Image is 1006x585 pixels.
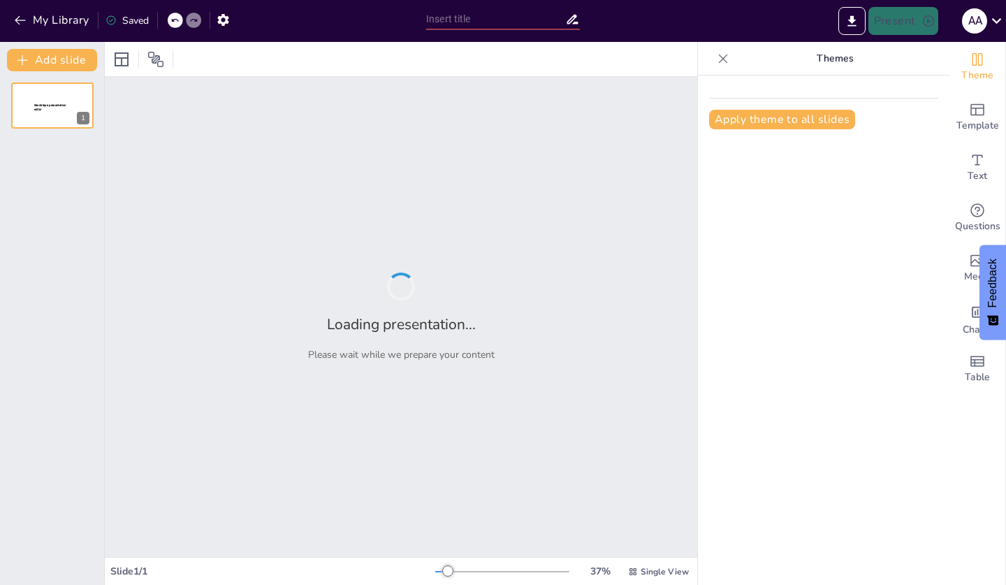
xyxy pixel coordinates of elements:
[949,92,1005,143] div: Add ready made slides
[10,9,95,31] button: My Library
[949,344,1005,394] div: Add a table
[709,110,855,129] button: Apply theme to all slides
[949,193,1005,243] div: Get real-time input from your audience
[583,565,617,578] div: 37 %
[327,315,476,334] h2: Loading presentation...
[838,7,866,35] button: Export to PowerPoint
[986,259,999,308] span: Feedback
[965,370,990,385] span: Table
[961,68,993,83] span: Theme
[308,348,495,361] p: Please wait while we prepare your content
[949,42,1005,92] div: Change the overall theme
[105,14,149,27] div: Saved
[868,7,938,35] button: Present
[964,269,991,284] span: Media
[147,51,164,68] span: Position
[110,48,133,71] div: Layout
[11,82,94,129] div: 1
[956,118,999,133] span: Template
[949,143,1005,193] div: Add text boxes
[949,294,1005,344] div: Add charts and graphs
[110,565,435,578] div: Slide 1 / 1
[949,243,1005,294] div: Add images, graphics, shapes or video
[962,8,987,34] div: A A
[7,49,97,71] button: Add slide
[979,245,1006,340] button: Feedback - Show survey
[734,42,935,75] p: Themes
[77,112,89,124] div: 1
[955,219,1000,234] span: Questions
[34,103,66,111] span: Sendsteps presentation editor
[641,566,689,577] span: Single View
[426,9,565,29] input: Insert title
[963,322,992,338] span: Charts
[968,168,987,184] span: Text
[962,7,987,35] button: A A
